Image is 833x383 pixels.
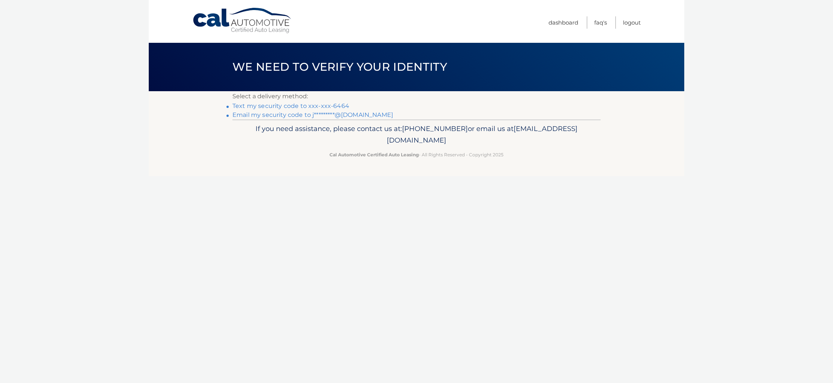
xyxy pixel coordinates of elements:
[232,111,393,118] a: Email my security code to j*********@[DOMAIN_NAME]
[237,151,596,159] p: - All Rights Reserved - Copyright 2025
[594,16,607,29] a: FAQ's
[623,16,641,29] a: Logout
[237,123,596,147] p: If you need assistance, please contact us at: or email us at
[192,7,293,34] a: Cal Automotive
[232,102,349,109] a: Text my security code to xxx-xxx-6464
[232,60,447,74] span: We need to verify your identity
[402,124,468,133] span: [PHONE_NUMBER]
[232,91,601,102] p: Select a delivery method:
[549,16,578,29] a: Dashboard
[329,152,419,157] strong: Cal Automotive Certified Auto Leasing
